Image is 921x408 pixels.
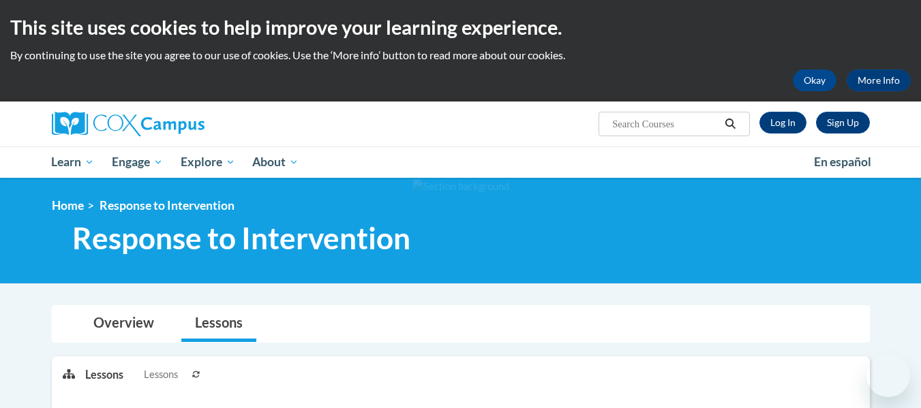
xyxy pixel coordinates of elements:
[80,306,168,342] a: Overview
[759,112,806,134] a: Log In
[816,112,870,134] a: Register
[72,220,410,256] span: Response to Intervention
[31,146,890,178] div: Main menu
[103,146,172,178] a: Engage
[412,179,509,194] img: Section background
[866,354,910,397] iframe: Button to launch messaging window
[52,198,84,213] a: Home
[52,112,205,136] img: Cox Campus
[100,198,235,213] span: Response to Intervention
[793,69,836,91] button: Okay
[43,146,104,178] a: Learn
[52,112,311,136] a: Cox Campus
[172,146,244,178] a: Explore
[611,116,720,132] input: Search Courses
[252,154,299,170] span: About
[243,146,307,178] a: About
[720,116,740,132] button: Search
[144,367,178,382] span: Lessons
[51,154,94,170] span: Learn
[181,306,256,342] a: Lessons
[805,148,880,176] a: En español
[112,154,163,170] span: Engage
[85,367,123,382] p: Lessons
[10,48,911,63] p: By continuing to use the site you agree to our use of cookies. Use the ‘More info’ button to read...
[847,69,911,91] a: More Info
[10,14,911,41] h2: This site uses cookies to help improve your learning experience.
[181,154,235,170] span: Explore
[814,155,871,169] span: En español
